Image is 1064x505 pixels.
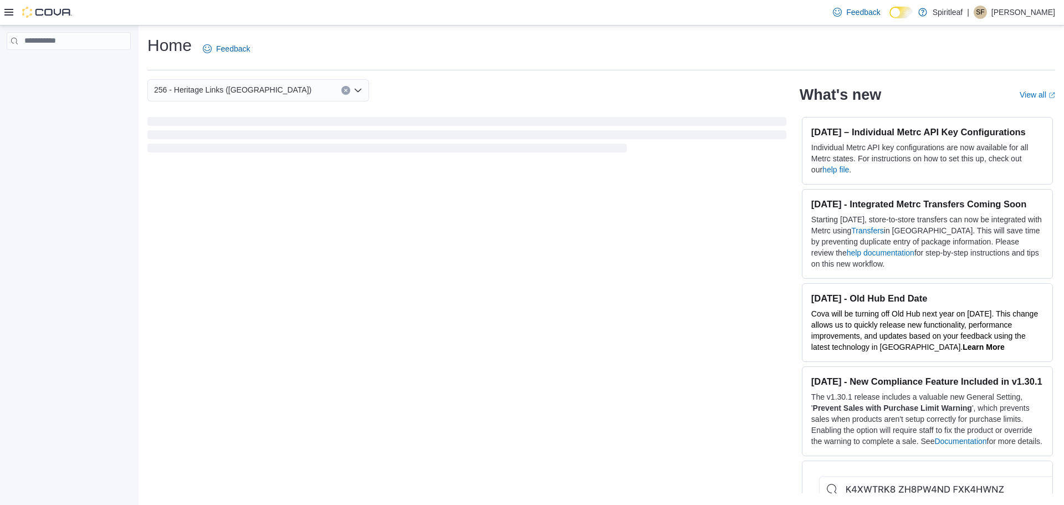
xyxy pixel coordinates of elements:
nav: Complex example [7,52,131,79]
p: Individual Metrc API key configurations are now available for all Metrc states. For instructions ... [811,142,1043,175]
h1: Home [147,34,192,57]
h3: [DATE] - New Compliance Feature Included in v1.30.1 [811,376,1043,387]
a: Learn More [963,343,1004,351]
a: Documentation [934,437,986,446]
p: The v1.30.1 release includes a valuable new General Setting, ' ', which prevents sales when produ... [811,391,1043,447]
button: Open list of options [354,86,362,95]
h2: What's new [800,86,881,104]
p: [PERSON_NAME] [991,6,1055,19]
a: help documentation [847,248,914,257]
span: 256 - Heritage Links ([GEOGRAPHIC_DATA]) [154,83,311,96]
p: Spiritleaf [933,6,963,19]
input: Dark Mode [889,7,913,18]
p: | [967,6,969,19]
span: SF [976,6,984,19]
h3: [DATE] – Individual Metrc API Key Configurations [811,126,1043,137]
button: Clear input [341,86,350,95]
h3: [DATE] - Integrated Metrc Transfers Coming Soon [811,198,1043,210]
svg: External link [1048,92,1055,99]
span: Feedback [216,43,250,54]
a: Transfers [851,226,884,235]
h3: [DATE] - Old Hub End Date [811,293,1043,304]
p: Starting [DATE], store-to-store transfers can now be integrated with Metrc using in [GEOGRAPHIC_D... [811,214,1043,269]
img: Cova [22,7,72,18]
strong: Prevent Sales with Purchase Limit Warning [813,404,972,412]
span: Feedback [846,7,880,18]
a: Feedback [198,38,254,60]
span: Loading [147,119,786,155]
a: View allExternal link [1020,90,1055,99]
div: Sara F [974,6,987,19]
a: Feedback [828,1,884,23]
span: Cova will be turning off Old Hub next year on [DATE]. This change allows us to quickly release ne... [811,309,1038,351]
a: help file [822,165,849,174]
